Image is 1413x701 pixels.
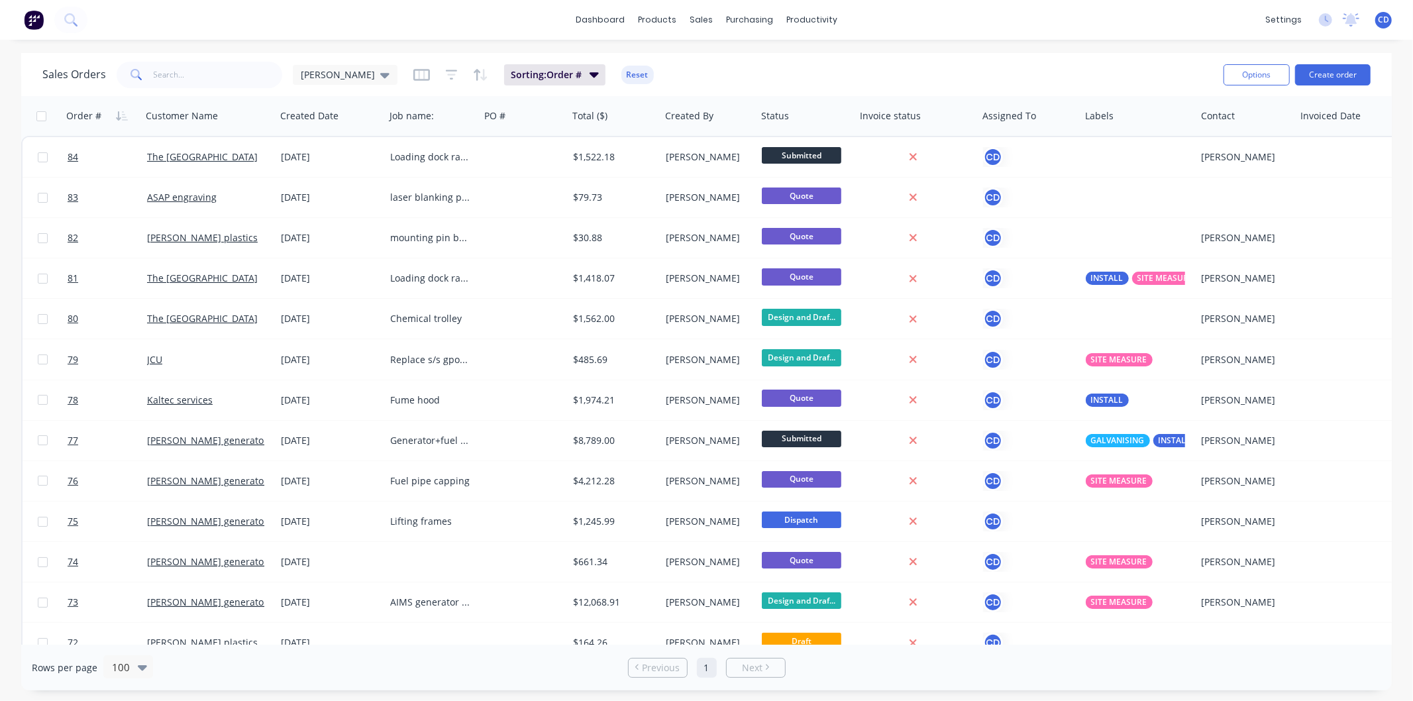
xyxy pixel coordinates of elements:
[573,312,651,325] div: $1,562.00
[683,10,719,30] div: sales
[147,312,258,325] a: The [GEOGRAPHIC_DATA]
[1137,272,1194,285] span: SITE MEASURE
[697,658,717,678] a: Page 1 is your current page
[1201,109,1235,123] div: Contact
[68,461,147,501] a: 76
[573,434,651,447] div: $8,789.00
[68,515,78,528] span: 75
[1201,312,1285,325] div: [PERSON_NAME]
[147,150,258,163] a: The [GEOGRAPHIC_DATA]
[281,515,380,528] div: [DATE]
[983,268,1003,288] div: CD
[68,340,147,380] a: 79
[629,661,687,674] a: Previous page
[68,272,78,285] span: 81
[983,309,1003,329] button: CD
[281,474,380,488] div: [DATE]
[281,272,380,285] div: [DATE]
[504,64,605,85] button: Sorting:Order #
[666,555,747,568] div: [PERSON_NAME]
[390,596,470,609] div: AIMS generator s/s exhaust extension
[983,512,1003,531] button: CD
[68,178,147,217] a: 83
[68,394,78,407] span: 78
[68,380,147,420] a: 78
[68,596,78,609] span: 73
[390,394,470,407] div: Fume hood
[281,394,380,407] div: [DATE]
[147,231,258,244] a: [PERSON_NAME] plastics
[32,661,97,674] span: Rows per page
[390,515,470,528] div: Lifting frames
[666,434,747,447] div: [PERSON_NAME]
[762,390,841,406] span: Quote
[1091,474,1147,488] span: SITE MEASURE
[983,147,1003,167] div: CD
[390,272,470,285] div: Loading dock ramp
[573,150,651,164] div: $1,522.18
[1201,474,1285,488] div: [PERSON_NAME]
[68,623,147,663] a: 72
[983,350,1003,370] button: CD
[281,150,380,164] div: [DATE]
[66,109,101,123] div: Order #
[1086,353,1153,366] button: SITE MEASURE
[983,228,1003,248] div: CD
[573,191,651,204] div: $79.73
[573,555,651,568] div: $661.34
[1086,272,1199,285] button: INSTALLSITE MEASURE
[983,431,1003,451] button: CD
[147,515,272,527] a: [PERSON_NAME] generators
[666,150,747,164] div: [PERSON_NAME]
[147,394,213,406] a: Kaltec services
[573,394,651,407] div: $1,974.21
[719,10,780,30] div: purchasing
[1091,353,1147,366] span: SITE MEASURE
[762,268,841,285] span: Quote
[573,636,651,649] div: $164.26
[390,150,470,164] div: Loading dock ramp
[1091,394,1124,407] span: INSTALL
[1091,272,1124,285] span: INSTALL
[146,109,218,123] div: Customer Name
[68,502,147,541] a: 75
[1085,109,1114,123] div: Labels
[281,353,380,366] div: [DATE]
[281,636,380,649] div: [DATE]
[1201,596,1285,609] div: [PERSON_NAME]
[1086,474,1153,488] button: SITE MEASURE
[24,10,44,30] img: Factory
[1201,555,1285,568] div: [PERSON_NAME]
[727,661,785,674] a: Next page
[762,592,841,609] span: Design and Draf...
[573,596,651,609] div: $12,068.91
[983,633,1003,653] button: CD
[1086,394,1129,407] button: INSTALL
[983,592,1003,612] button: CD
[68,312,78,325] span: 80
[68,474,78,488] span: 76
[147,474,272,487] a: [PERSON_NAME] generators
[390,312,470,325] div: Chemical trolley
[1259,10,1308,30] div: settings
[1300,109,1361,123] div: Invoiced Date
[666,312,747,325] div: [PERSON_NAME]
[68,353,78,366] span: 79
[666,272,747,285] div: [PERSON_NAME]
[762,552,841,568] span: Quote
[390,191,470,204] div: laser blanking plates
[1201,394,1285,407] div: [PERSON_NAME]
[301,68,375,81] span: [PERSON_NAME]
[511,68,582,81] span: Sorting: Order #
[762,228,841,244] span: Quote
[666,191,747,204] div: [PERSON_NAME]
[68,231,78,244] span: 82
[147,596,272,608] a: [PERSON_NAME] generators
[666,515,747,528] div: [PERSON_NAME]
[390,474,470,488] div: Fuel pipe capping
[762,431,841,447] span: Submitted
[983,471,1003,491] button: CD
